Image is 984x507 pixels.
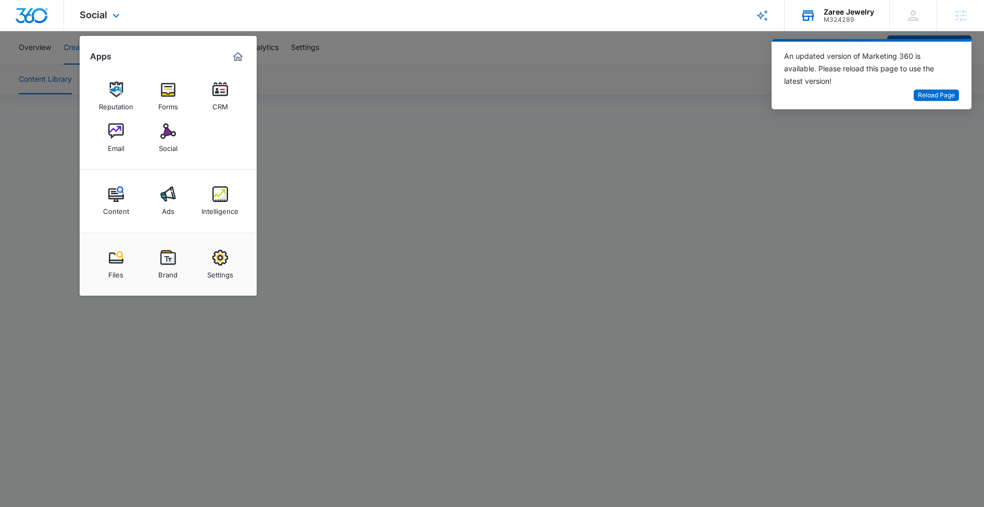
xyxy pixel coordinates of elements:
[96,118,136,158] a: Email
[158,97,178,111] div: Forms
[230,48,246,65] a: Marketing 360® Dashboard
[159,139,178,153] div: Social
[824,8,874,16] div: account name
[200,181,240,221] a: Intelligence
[158,265,178,279] div: Brand
[148,77,188,116] a: Forms
[80,9,107,20] span: Social
[108,139,124,153] div: Email
[103,202,129,216] div: Content
[99,97,133,111] div: Reputation
[200,245,240,284] a: Settings
[148,245,188,284] a: Brand
[96,181,136,221] a: Content
[201,202,238,216] div: Intelligence
[212,97,228,111] div: CRM
[90,52,111,61] h2: Apps
[96,77,136,116] a: Reputation
[108,265,123,279] div: Files
[162,202,174,216] div: Ads
[148,181,188,221] a: Ads
[96,245,136,284] a: Files
[207,265,233,279] div: Settings
[784,50,947,87] div: An updated version of Marketing 360 is available. Please reload this page to use the latest version!
[918,91,955,100] span: Reload Page
[914,90,959,102] button: Reload Page
[148,118,188,158] a: Social
[824,16,874,23] div: account id
[200,77,240,116] a: CRM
